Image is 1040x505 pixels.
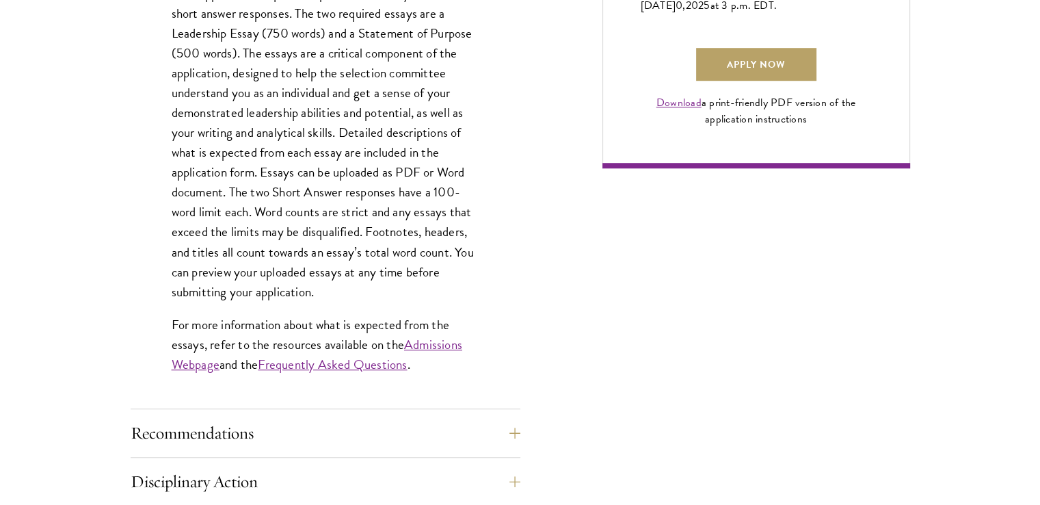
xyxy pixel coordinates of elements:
[641,94,872,127] div: a print-friendly PDF version of the application instructions
[172,315,479,374] p: For more information about what is expected from the essays, refer to the resources available on ...
[656,94,702,111] a: Download
[131,417,520,450] button: Recommendations
[258,354,407,374] a: Frequently Asked Questions
[172,335,462,374] a: Admissions Webpage
[131,465,520,498] button: Disciplinary Action
[696,48,816,81] a: Apply Now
